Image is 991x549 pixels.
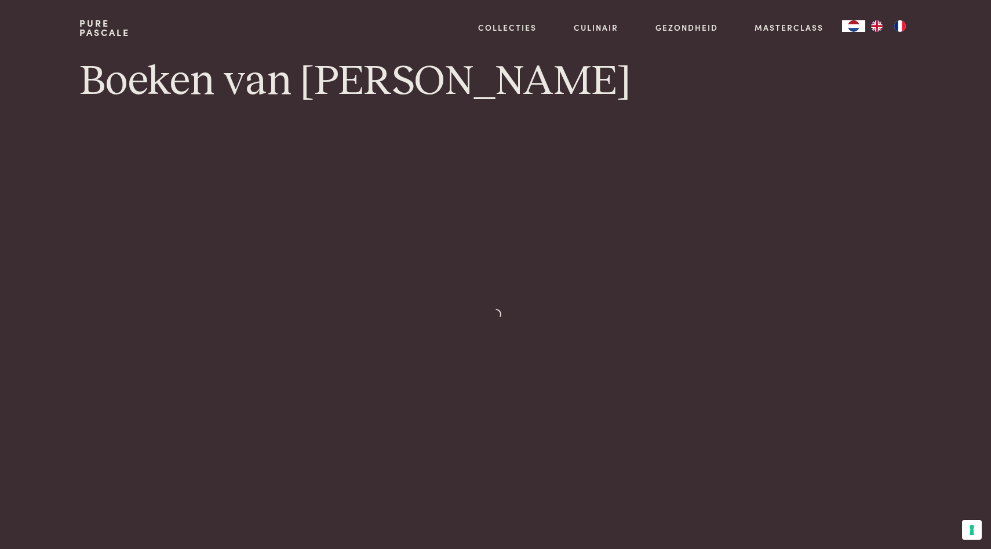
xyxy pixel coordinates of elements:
[755,21,824,34] a: Masterclass
[842,20,912,32] aside: Language selected: Nederlands
[574,21,618,34] a: Culinair
[79,19,130,37] a: PurePascale
[842,20,865,32] div: Language
[865,20,912,32] ul: Language list
[865,20,888,32] a: EN
[962,520,982,540] button: Uw voorkeuren voor toestemming voor trackingtechnologieën
[842,20,865,32] a: NL
[655,21,718,34] a: Gezondheid
[888,20,912,32] a: FR
[79,56,912,108] h1: Boeken van [PERSON_NAME]
[478,21,537,34] a: Collecties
